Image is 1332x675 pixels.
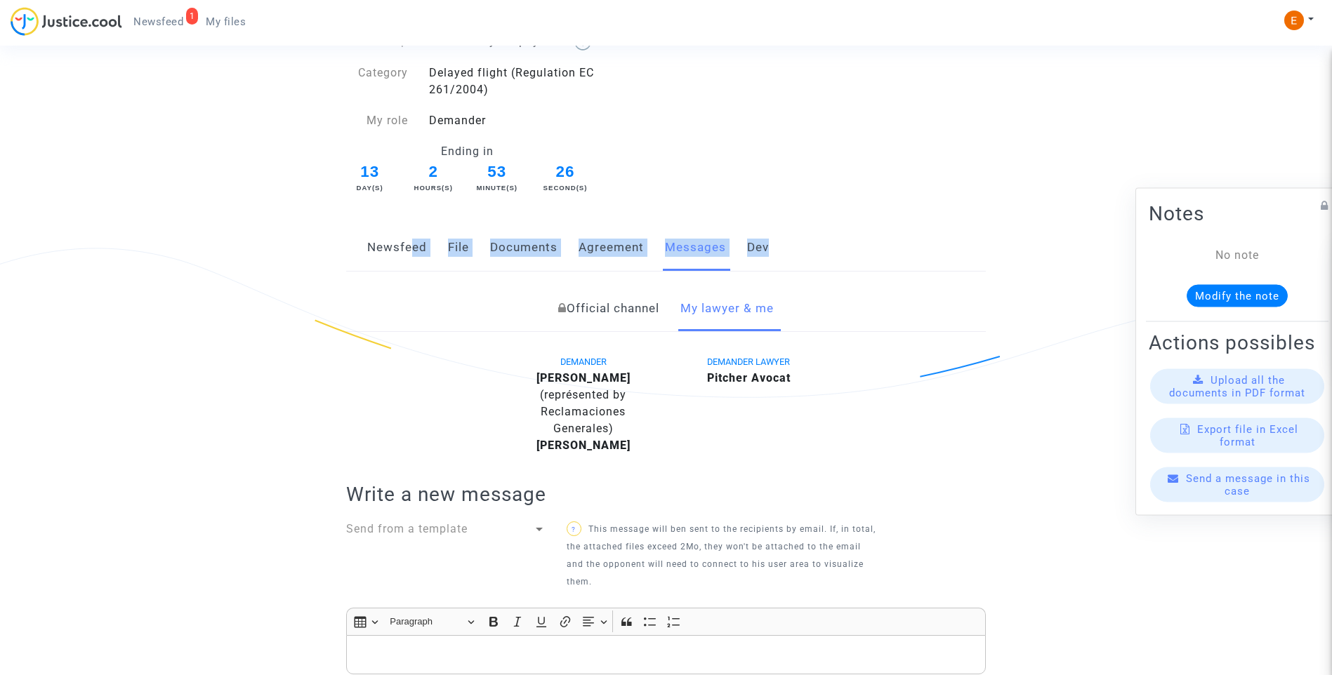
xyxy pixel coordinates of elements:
a: My files [194,11,257,32]
div: Rich Text Editor, main [346,635,986,674]
div: My role [336,112,418,129]
div: Editor toolbar [346,608,986,635]
div: Demander [418,112,666,129]
span: DEMANDER LAWYER [707,356,790,367]
h2: Write a new message [346,482,986,507]
span: DEMANDER [560,356,607,367]
span: Upload all the documents in PDF format [1169,374,1305,399]
a: Documents [490,225,558,271]
div: Second(s) [540,183,591,193]
span: Send a message in this case [1186,472,1310,497]
a: My lawyer & me [680,286,774,332]
span: Newsfeed [133,15,183,28]
span: 53 [472,160,522,184]
div: No note [1170,247,1305,264]
div: Hours(s) [413,183,454,193]
a: Dev [747,225,769,271]
a: Messages [665,225,726,271]
p: This message will ben sent to the recipients by email. If, in total, the attached files exceed 2M... [567,521,876,591]
div: Delayed flight (Regulation EC 261/2004) [418,65,666,98]
a: Agreement [579,225,644,271]
div: Minute(s) [472,183,522,193]
div: Day(s) [345,183,395,193]
b: [PERSON_NAME] [536,371,631,385]
span: ? [572,526,576,533]
span: 13 [345,160,395,184]
button: Paragraph [383,610,480,632]
span: Send from a template [346,522,468,535]
span: Export file in Excel format [1197,423,1298,448]
a: Official channel [558,286,659,332]
div: 1 [186,8,199,25]
span: (représented by Reclamaciones Generales) [540,388,626,435]
span: 26 [540,160,591,184]
b: [PERSON_NAME] [536,439,631,452]
button: Modify the note [1187,285,1288,307]
div: Ending in [336,143,600,160]
a: Newsfeed [367,225,427,271]
a: File [448,225,469,271]
div: Category [336,65,418,98]
span: Paragraph [390,613,463,630]
img: jc-logo.svg [11,7,122,36]
h2: Notes [1149,201,1326,226]
img: ACg8ocIeiFvHKe4dA5oeRFd_CiCnuxWUEc1A2wYhRJE3TTWt=s96-c [1284,11,1304,30]
span: My files [206,15,246,28]
h2: Actions possibles [1149,330,1326,355]
span: 2 [413,160,454,184]
a: 1Newsfeed [122,11,194,32]
b: Pitcher Avocat [707,371,791,385]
